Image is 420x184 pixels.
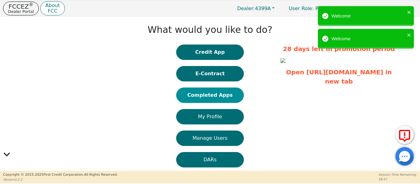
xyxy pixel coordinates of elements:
[289,6,314,11] span: User Role :
[331,35,405,42] div: Welcome
[84,173,118,177] span: All Rights Reserved.
[378,177,417,182] p: 58:57
[29,2,34,7] sup: ®
[176,88,244,103] button: Completed Apps
[407,9,411,16] button: close
[378,172,417,177] p: Session Time Remaining:
[176,152,244,167] button: DARs
[176,109,244,124] button: My Profile
[8,10,34,14] p: Dealer Portal
[407,31,411,38] button: close
[237,6,271,11] span: 4399A
[237,6,255,11] span: Dealer:
[280,58,285,63] img: 079ec2b6-3003-4132-9018-891222d0c590
[395,126,414,144] button: Report Error to FCC
[148,24,272,35] h1: What would you like to do?
[176,66,244,81] button: E-Contract
[231,4,281,13] button: Dealer:4399A
[40,1,65,16] button: AboutFCC
[331,13,405,20] div: Welcome
[286,69,392,85] a: Open [URL][DOMAIN_NAME] in new tab
[283,2,340,14] a: User Role: Primary
[3,177,118,182] p: Version 3.2.2
[280,44,397,53] p: 28 days left in promotion period
[45,9,60,14] p: FCC
[342,4,417,13] button: 4399A:[PERSON_NAME]
[176,45,244,60] button: Credit App
[3,172,118,178] p: Copyright © 2015- 2025 First Credit Corporation.
[3,2,39,15] button: FCCEZ®Dealer Portal
[283,2,340,14] p: Primary
[176,131,244,146] button: Manage Users
[8,3,34,10] p: FCCEZ
[45,3,60,8] p: About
